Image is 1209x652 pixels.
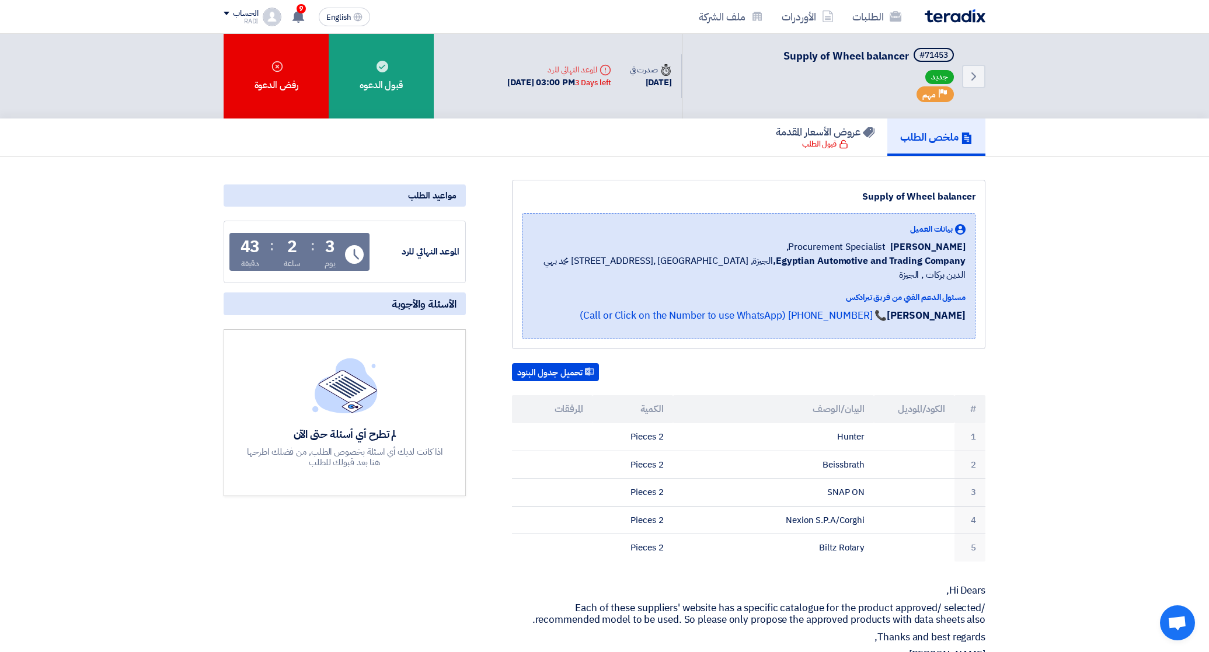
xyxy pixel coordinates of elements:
[241,257,259,270] div: دقيقة
[925,70,954,84] span: جديد
[919,51,948,60] div: #71453
[233,9,258,19] div: الحساب
[512,585,985,597] p: Hi Dears,
[593,534,673,562] td: 2 Pieces
[593,423,673,451] td: 2 Pieces
[630,64,672,76] div: صدرت في
[224,18,258,25] div: RADI
[776,125,874,138] h5: عروض الأسعار المقدمة
[241,239,260,255] div: 43
[593,506,673,534] td: 2 Pieces
[326,13,351,22] span: English
[593,479,673,507] td: 2 Pieces
[783,48,956,64] h5: Supply of Wheel balancer
[922,89,936,100] span: مهم
[532,254,966,282] span: الجيزة, [GEOGRAPHIC_DATA] ,[STREET_ADDRESS] محمد بهي الدين بركات , الجيزة
[673,534,874,562] td: Biltz Rotary
[1160,605,1195,640] div: Open chat
[246,427,444,441] div: لم تطرح أي أسئلة حتى الآن
[673,395,874,423] th: البيان/الوصف
[783,48,909,64] span: Supply of Wheel balancer
[689,3,772,30] a: ملف الشركة
[593,395,673,423] th: الكمية
[512,632,985,643] p: Thanks and best regards,
[763,118,887,156] a: عروض الأسعار المقدمة قبول الطلب
[887,118,985,156] a: ملخص الطلب
[263,8,281,26] img: profile_test.png
[954,451,985,479] td: 2
[954,534,985,562] td: 5
[673,506,874,534] td: Nexion S.P.A/Corghi
[392,297,457,311] span: الأسئلة والأجوبة
[954,395,985,423] th: #
[786,240,886,254] span: Procurement Specialist,
[925,9,985,23] img: Teradix logo
[270,235,274,256] div: :
[287,239,297,255] div: 2
[512,395,593,423] th: المرفقات
[312,358,378,413] img: empty_state_list.svg
[772,3,843,30] a: الأوردرات
[325,257,336,270] div: يوم
[246,447,444,468] div: اذا كانت لديك أي اسئلة بخصوص الطلب, من فضلك اطرحها هنا بعد قبولك للطلب
[329,34,434,118] div: قبول الدعوه
[773,254,966,268] b: Egyptian Automotive and Trading Company,
[843,3,911,30] a: الطلبات
[297,4,306,13] span: 9
[325,239,335,255] div: 3
[532,291,966,304] div: مسئول الدعم الفني من فريق تيرادكس
[900,130,973,144] h5: ملخص الطلب
[874,395,954,423] th: الكود/الموديل
[507,64,611,76] div: الموعد النهائي للرد
[910,223,953,235] span: بيانات العميل
[954,479,985,507] td: 3
[311,235,315,256] div: :
[802,138,848,150] div: قبول الطلب
[512,363,599,382] button: تحميل جدول البنود
[593,451,673,479] td: 2 Pieces
[319,8,370,26] button: English
[673,451,874,479] td: Beissbrath
[630,76,672,89] div: [DATE]
[224,34,329,118] div: رفض الدعوة
[575,77,611,89] div: 3 Days left
[887,308,966,323] strong: [PERSON_NAME]
[284,257,301,270] div: ساعة
[512,602,985,626] p: Each of these suppliers' website has a specific catalogue for the product approved/ selected/ rec...
[673,423,874,451] td: Hunter
[522,190,975,204] div: Supply of Wheel balancer
[890,240,966,254] span: [PERSON_NAME]
[224,184,466,207] div: مواعيد الطلب
[954,506,985,534] td: 4
[372,245,459,259] div: الموعد النهائي للرد
[954,423,985,451] td: 1
[580,308,887,323] a: 📞 [PHONE_NUMBER] (Call or Click on the Number to use WhatsApp)
[507,76,611,89] div: [DATE] 03:00 PM
[673,479,874,507] td: SNAP ON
